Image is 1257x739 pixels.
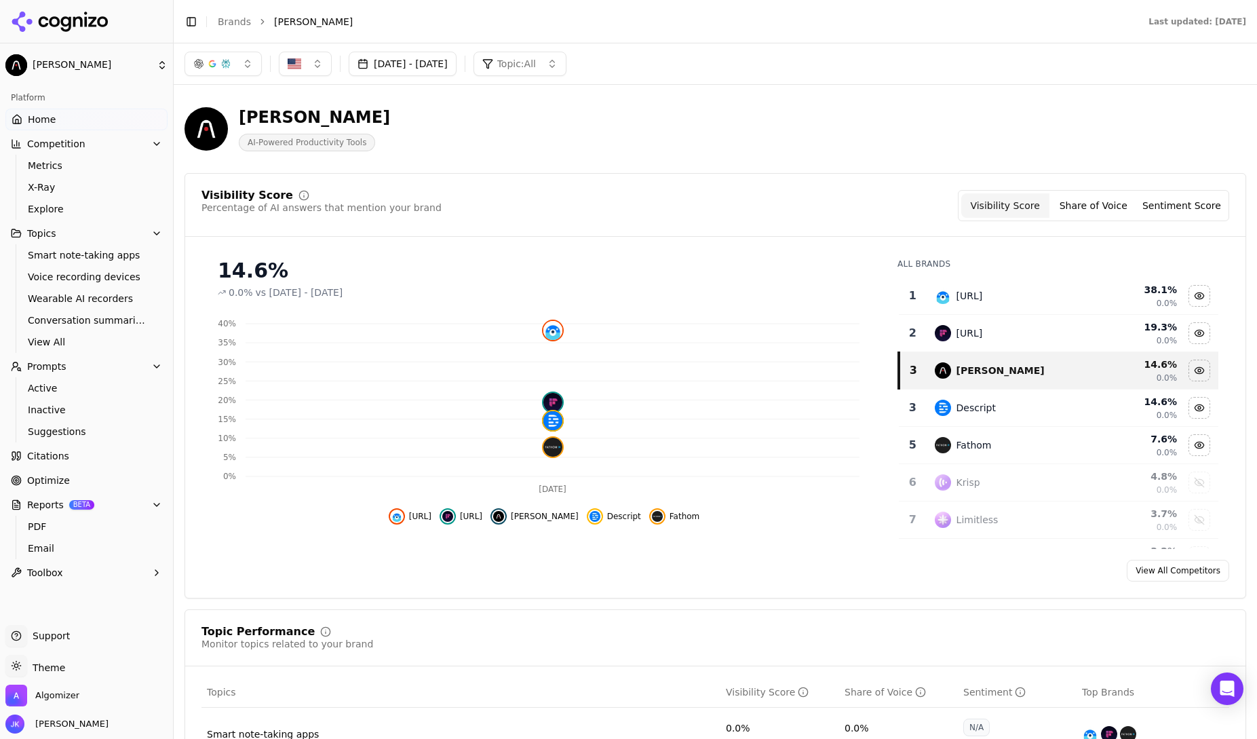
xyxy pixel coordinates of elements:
[1094,320,1177,334] div: 19.3 %
[349,52,457,76] button: [DATE] - [DATE]
[5,562,168,584] button: Toolbox
[28,248,146,262] span: Smart note-taking apps
[22,311,151,330] a: Conversation summarization tools
[22,267,151,286] a: Voice recording devices
[963,685,1026,699] div: Sentiment
[5,470,168,491] a: Optimize
[460,511,482,522] span: [URL]
[201,190,293,201] div: Visibility Score
[935,512,951,528] img: limitless
[22,400,151,419] a: Inactive
[543,438,562,457] img: fathom
[218,259,870,283] div: 14.6%
[5,685,27,706] img: Algomizer
[28,270,146,284] span: Voice recording devices
[239,107,390,128] div: [PERSON_NAME]
[185,107,228,151] img: Plaud AI
[201,677,720,708] th: Topics
[274,15,353,29] span: [PERSON_NAME]
[1094,470,1177,483] div: 4.8 %
[22,178,151,197] a: X-Ray
[899,427,1218,464] tr: 5fathomFathom7.6%0.0%Hide fathom data
[1094,358,1177,371] div: 14.6 %
[5,223,168,244] button: Topics
[440,508,482,525] button: Hide fireflies.ai data
[27,360,66,373] span: Prompts
[897,259,1218,269] div: All Brands
[1138,193,1226,218] button: Sentiment Score
[726,685,809,699] div: Visibility Score
[899,390,1218,427] tr: 3descriptDescript14.6%0.0%Hide descript data
[956,476,980,489] div: Krisp
[839,677,958,708] th: shareOfVoice
[897,278,1218,688] div: Data table
[511,511,579,522] span: [PERSON_NAME]
[28,403,146,417] span: Inactive
[28,542,146,555] span: Email
[589,511,600,522] img: descript
[239,134,375,151] span: AI-Powered Productivity Tools
[218,16,251,27] a: Brands
[956,438,992,452] div: Fathom
[899,539,1218,576] tr: 3.2%Show bee data
[726,721,750,735] div: 0.0%
[218,396,236,405] tspan: 20%
[5,109,168,130] a: Home
[27,449,69,463] span: Citations
[956,364,1045,377] div: [PERSON_NAME]
[935,437,951,453] img: fathom
[27,227,56,240] span: Topics
[22,200,151,219] a: Explore
[1188,546,1210,568] button: Show bee data
[543,393,562,412] img: fireflies.ai
[409,511,431,522] span: [URL]
[904,512,921,528] div: 7
[1157,298,1178,309] span: 0.0%
[963,719,990,736] div: N/A
[1094,544,1177,558] div: 3.2 %
[1211,672,1243,705] div: Open Intercom Messenger
[904,325,921,341] div: 2
[497,57,536,71] span: Topic: All
[223,472,236,481] tspan: 0%
[442,511,453,522] img: fireflies.ai
[899,464,1218,501] tr: 6krispKrisp4.8%0.0%Show krisp data
[490,508,579,525] button: Hide plaud ai data
[607,511,641,522] span: Descript
[28,202,146,216] span: Explore
[1188,434,1210,456] button: Hide fathom data
[201,201,442,214] div: Percentage of AI answers that mention your brand
[493,511,504,522] img: plaud ai
[1157,373,1178,383] span: 0.0%
[543,411,562,430] img: descript
[201,626,315,637] div: Topic Performance
[389,508,431,525] button: Hide otter.ai data
[391,511,402,522] img: otter.ai
[1094,283,1177,297] div: 38.1 %
[27,474,70,487] span: Optimize
[27,137,85,151] span: Competition
[218,15,1121,29] nav: breadcrumb
[961,193,1049,218] button: Visibility Score
[1188,285,1210,307] button: Hide otter.ai data
[958,677,1077,708] th: sentiment
[218,319,236,328] tspan: 40%
[845,721,869,735] div: 0.0%
[30,718,109,730] span: [PERSON_NAME]
[899,352,1218,390] tr: 3plaud ai[PERSON_NAME]14.6%0.0%Hide plaud ai data
[22,246,151,265] a: Smart note-taking apps
[899,501,1218,539] tr: 7limitlessLimitless3.7%0.0%Show limitless data
[899,278,1218,315] tr: 1otter.ai[URL]38.1%0.0%Hide otter.ai data
[1077,677,1229,708] th: Top Brands
[22,379,151,398] a: Active
[218,415,236,424] tspan: 15%
[1188,472,1210,493] button: Show krisp data
[935,325,951,341] img: fireflies.ai
[5,133,168,155] button: Competition
[1157,447,1178,458] span: 0.0%
[670,511,700,522] span: Fathom
[5,715,109,734] button: Open user button
[904,288,921,304] div: 1
[69,500,94,510] span: BETA
[1127,560,1229,582] a: View All Competitors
